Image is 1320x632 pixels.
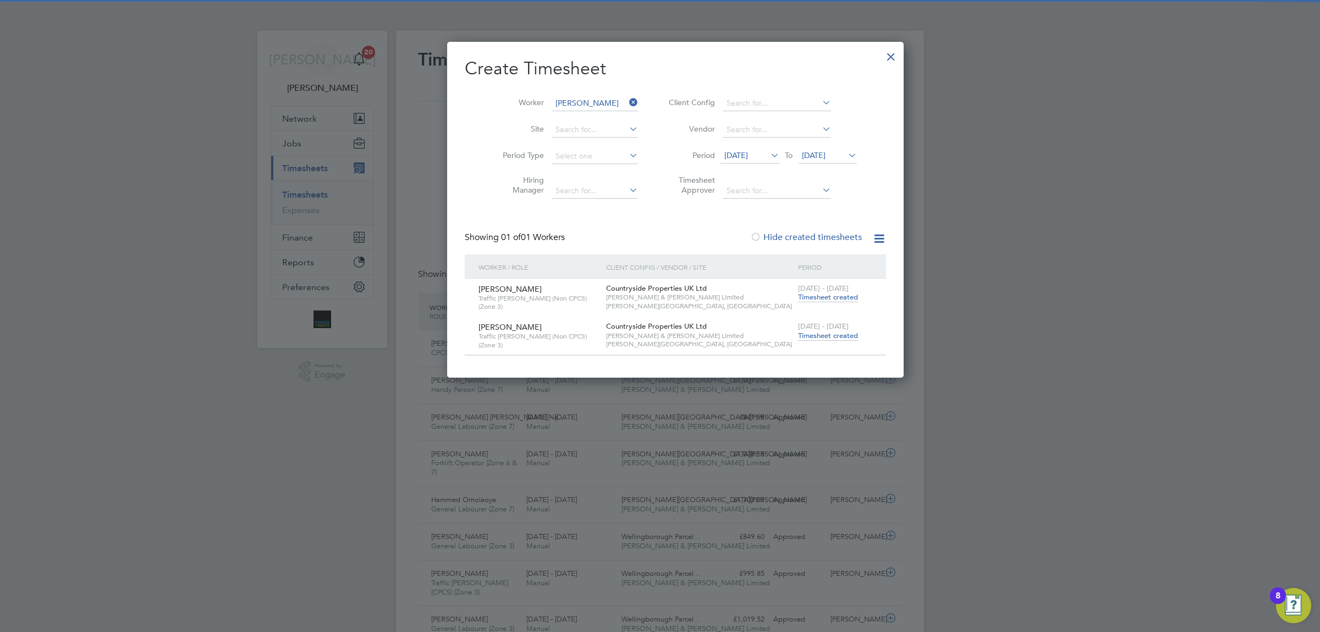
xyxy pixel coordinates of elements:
label: Hide created timesheets [750,232,862,243]
span: [PERSON_NAME] [479,322,542,332]
input: Search for... [723,96,831,111]
label: Period [665,150,715,160]
label: Hiring Manager [494,175,544,195]
span: [DATE] [802,150,826,160]
span: Countryside Properties UK Ltd [606,322,707,331]
span: [DATE] [724,150,748,160]
span: [PERSON_NAME] [479,284,542,294]
label: Worker [494,97,544,107]
span: [PERSON_NAME] & [PERSON_NAME] Limited [606,293,792,302]
label: Site [494,124,544,134]
span: 01 of [501,232,521,243]
div: Period [795,254,875,280]
div: Client Config / Vendor / Site [603,254,795,280]
input: Search for... [723,183,831,199]
span: Timesheet created [798,331,858,341]
span: Traffic [PERSON_NAME] (Non CPCS) (Zone 3) [479,294,598,311]
div: Showing [465,232,567,243]
input: Search for... [552,96,638,111]
span: [DATE] - [DATE] [798,284,849,293]
div: Worker / Role [476,254,603,280]
input: Search for... [723,122,831,138]
span: Traffic [PERSON_NAME] (Non CPCS) (Zone 3) [479,332,598,349]
span: Countryside Properties UK Ltd [606,284,707,293]
label: Client Config [665,97,715,107]
span: To [782,148,796,162]
span: [PERSON_NAME][GEOGRAPHIC_DATA], [GEOGRAPHIC_DATA] [606,302,792,310]
input: Select one [552,149,638,164]
input: Search for... [552,183,638,199]
button: Open Resource Center, 8 new notifications [1276,588,1311,623]
span: [PERSON_NAME][GEOGRAPHIC_DATA], [GEOGRAPHIC_DATA] [606,340,792,348]
span: [DATE] - [DATE] [798,322,849,331]
div: 8 [1275,596,1280,610]
label: Period Type [494,150,544,160]
span: Timesheet created [798,292,858,302]
label: Vendor [665,124,715,134]
span: 01 Workers [501,232,565,243]
input: Search for... [552,122,638,138]
span: [PERSON_NAME] & [PERSON_NAME] Limited [606,331,792,340]
label: Timesheet Approver [665,175,715,195]
h2: Create Timesheet [465,57,886,80]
